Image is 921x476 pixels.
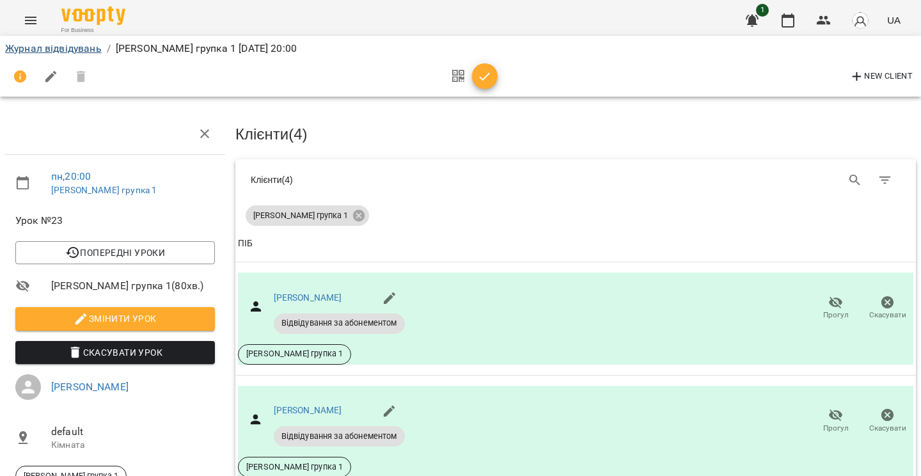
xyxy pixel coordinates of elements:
[274,431,405,442] span: Відвідування за абонементом
[849,69,913,84] span: New Client
[274,317,405,329] span: Відвідування за абонементом
[116,41,297,56] p: [PERSON_NAME] групка 1 [DATE] 20:00
[61,26,125,35] span: For Business
[251,173,566,186] div: Клієнти ( 4 )
[51,424,215,440] span: default
[246,205,369,226] div: [PERSON_NAME] групка 1
[810,403,862,439] button: Прогул
[810,290,862,326] button: Прогул
[5,42,102,54] a: Журнал відвідувань
[246,210,356,221] span: [PERSON_NAME] групка 1
[51,185,157,195] a: [PERSON_NAME] групка 1
[26,345,205,360] span: Скасувати Урок
[862,290,913,326] button: Скасувати
[26,245,205,260] span: Попередні уроки
[823,423,849,434] span: Прогул
[15,213,215,228] span: Урок №23
[15,5,46,36] button: Menu
[851,12,869,29] img: avatar_s.png
[870,165,901,196] button: Фільтр
[51,170,91,182] a: пн , 20:00
[840,165,870,196] button: Search
[274,405,342,415] a: [PERSON_NAME]
[51,381,129,393] a: [PERSON_NAME]
[15,341,215,364] button: Скасувати Урок
[51,278,215,294] span: [PERSON_NAME] групка 1 ( 80 хв. )
[846,67,916,87] button: New Client
[15,241,215,264] button: Попередні уроки
[274,292,342,303] a: [PERSON_NAME]
[5,41,916,56] nav: breadcrumb
[887,13,901,27] span: UA
[107,41,111,56] li: /
[756,4,769,17] span: 1
[235,126,916,143] h3: Клієнти ( 4 )
[51,439,215,452] p: Кімната
[239,348,350,360] span: [PERSON_NAME] групка 1
[235,159,916,200] div: Table Toolbar
[238,236,253,251] div: ПІБ
[239,461,350,473] span: [PERSON_NAME] групка 1
[61,6,125,25] img: Voopty Logo
[862,403,913,439] button: Скасувати
[238,236,913,251] span: ПІБ
[15,307,215,330] button: Змінити урок
[238,236,253,251] div: Sort
[882,8,906,32] button: UA
[823,310,849,321] span: Прогул
[26,311,205,326] span: Змінити урок
[869,310,906,321] span: Скасувати
[869,423,906,434] span: Скасувати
